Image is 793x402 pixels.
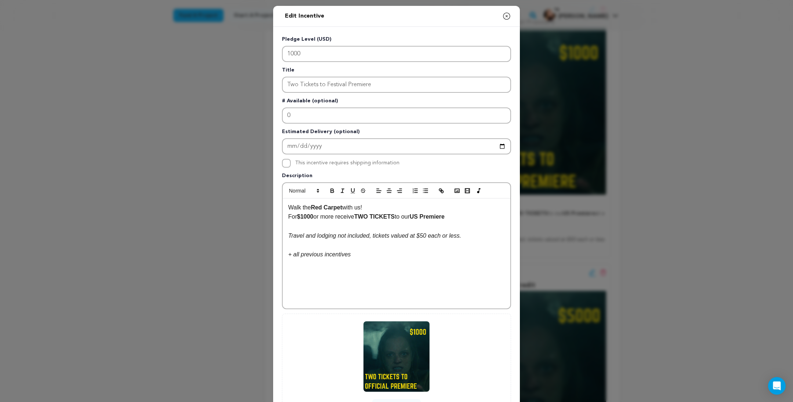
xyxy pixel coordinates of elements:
strong: Premiere [419,213,445,220]
p: Walk the with us! [288,203,505,212]
strong: $1000 [297,213,314,220]
h2: Edit Incentive [282,9,327,23]
input: Enter level [282,46,511,62]
p: Pledge Level (USD) [282,36,511,46]
p: Description [282,172,511,182]
p: Estimated Delivery (optional) [282,128,511,138]
p: # Available (optional) [282,97,511,107]
div: Open Intercom Messenger [768,377,786,395]
input: Enter Estimated Delivery [282,138,511,154]
strong: TWO TICKETS [354,213,395,220]
label: This incentive requires shipping information [295,160,399,165]
em: Travel and lodging not included, tickets valued at $50 each or less. [288,233,461,239]
em: + all previous incentives [288,251,351,257]
input: Enter number available [282,107,511,124]
strong: Red Carpet [311,204,342,211]
p: For or more receive to our [288,212,505,222]
strong: US [410,213,418,220]
input: Enter title [282,77,511,93]
p: Title [282,66,511,77]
